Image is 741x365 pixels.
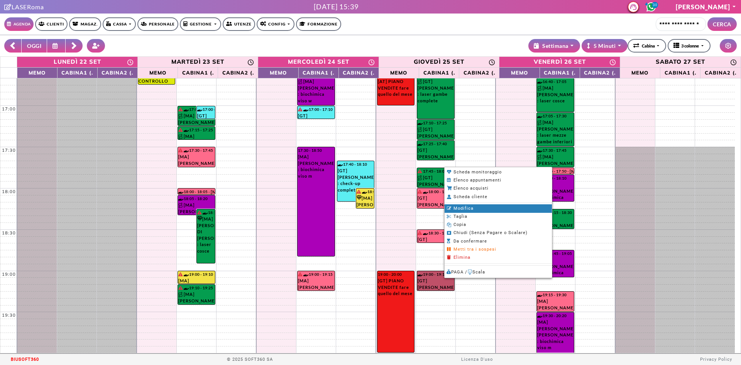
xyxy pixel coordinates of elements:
span: PAGA / Scala [447,270,485,275]
span: Copia [453,222,466,227]
span: Metti tra i sospesi [453,247,496,252]
span: Elenco appuntamenti [453,178,501,183]
span: Scheda monitoraggio [453,170,502,175]
span: Da confermare [453,239,487,244]
span: Elenco acquisti [453,186,489,191]
span: Taglia [453,214,467,219]
span: Elimina [453,255,470,260]
span: Chiudi (Senza Pagare o Scalare) [453,230,528,235]
span: Scheda cliente [453,194,487,199]
span: Modifica [453,206,474,211]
